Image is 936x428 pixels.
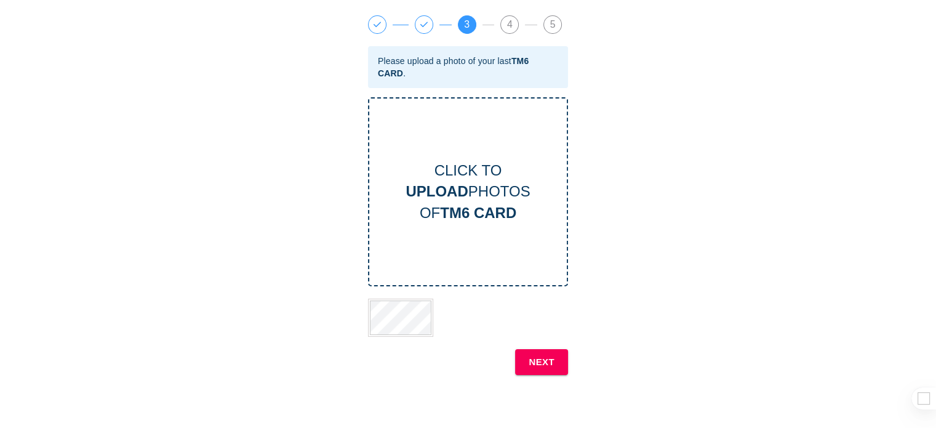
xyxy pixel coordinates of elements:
[440,204,516,221] b: TM6 CARD
[501,16,518,33] span: 4
[378,55,558,79] div: Please upload a photo of your last .
[369,16,386,33] span: 1
[544,16,561,33] span: 5
[406,183,468,200] b: UPLOAD
[529,354,554,370] b: NEXT
[369,160,567,224] div: CLICK TO PHOTOS OF
[415,16,433,33] span: 2
[458,16,476,33] span: 3
[515,349,568,375] button: NEXT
